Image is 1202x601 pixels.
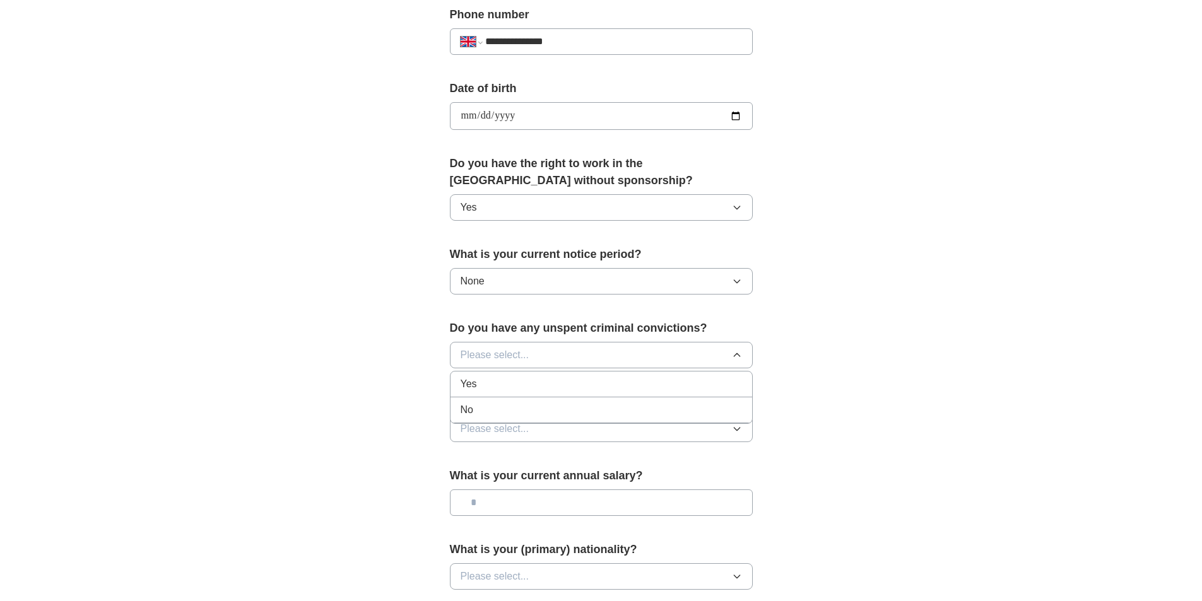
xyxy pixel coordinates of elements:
button: Please select... [450,342,753,368]
span: Please select... [461,347,529,363]
label: Date of birth [450,80,753,97]
span: Yes [461,376,477,392]
label: Do you have any unspent criminal convictions? [450,320,753,337]
button: Please select... [450,563,753,590]
button: Please select... [450,416,753,442]
label: What is your current annual salary? [450,467,753,484]
button: Yes [450,194,753,221]
span: Yes [461,200,477,215]
span: No [461,402,473,417]
span: Please select... [461,569,529,584]
label: What is your (primary) nationality? [450,541,753,558]
span: Please select... [461,421,529,436]
button: None [450,268,753,295]
label: Phone number [450,6,753,23]
span: None [461,274,485,289]
label: What is your current notice period? [450,246,753,263]
label: Do you have the right to work in the [GEOGRAPHIC_DATA] without sponsorship? [450,155,753,189]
